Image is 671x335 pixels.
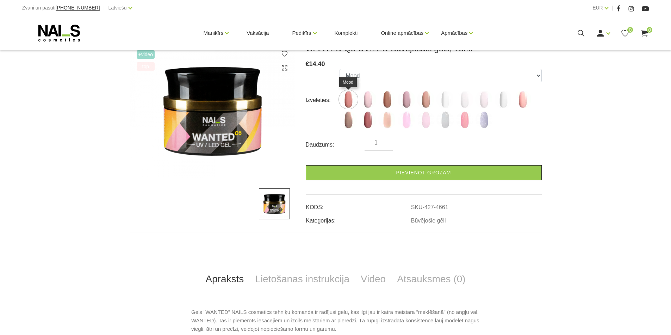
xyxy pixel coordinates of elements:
img: ... [378,91,396,108]
img: ... [456,111,473,129]
a: 0 [640,29,649,38]
a: Latviešu [108,4,127,12]
div: Daudzums: [306,139,365,150]
span: | [104,4,105,12]
img: ... [340,111,357,129]
a: [PHONE_NUMBER] [56,5,100,11]
td: Kategorijas: [306,212,411,225]
img: ... [378,111,396,129]
a: Apmācības [441,19,467,47]
span: € [306,60,309,67]
a: Manikīrs [204,19,224,47]
img: ... [417,111,435,129]
img: ... [259,188,290,219]
img: ... [475,91,493,108]
a: Atsauksmes (0) [391,268,471,291]
a: Online apmācības [381,19,423,47]
img: ... [398,111,415,129]
img: ... [417,91,435,108]
a: Komplekti [329,16,364,50]
a: Video [355,268,391,291]
img: ... [456,91,473,108]
img: ... [436,91,454,108]
a: EUR [592,4,603,12]
img: ... [436,111,454,129]
span: 0 [647,27,652,33]
a: Pievienot grozam [306,165,542,180]
div: Izvēlēties: [306,95,340,106]
a: SKU-427-4661 [411,204,448,211]
a: 0 [621,29,629,38]
img: ... [359,91,377,108]
img: ... [130,43,295,178]
img: ... [398,91,415,108]
img: ... [514,91,532,108]
img: ... [359,111,377,129]
a: Lietošanas instrukcija [249,268,355,291]
a: Pedikīrs [292,19,311,47]
span: top [137,62,155,71]
td: KODS: [306,198,411,212]
a: Būvējošie gēli [411,218,446,224]
span: | [612,4,613,12]
a: Apraksts [200,268,249,291]
img: ... [340,91,357,108]
div: Zvani un pasūti [22,4,100,12]
span: 14.40 [309,60,325,67]
a: Vaksācija [241,16,274,50]
span: 0 [627,27,633,33]
span: +Video [137,50,155,59]
img: ... [475,111,493,129]
img: ... [495,91,512,108]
